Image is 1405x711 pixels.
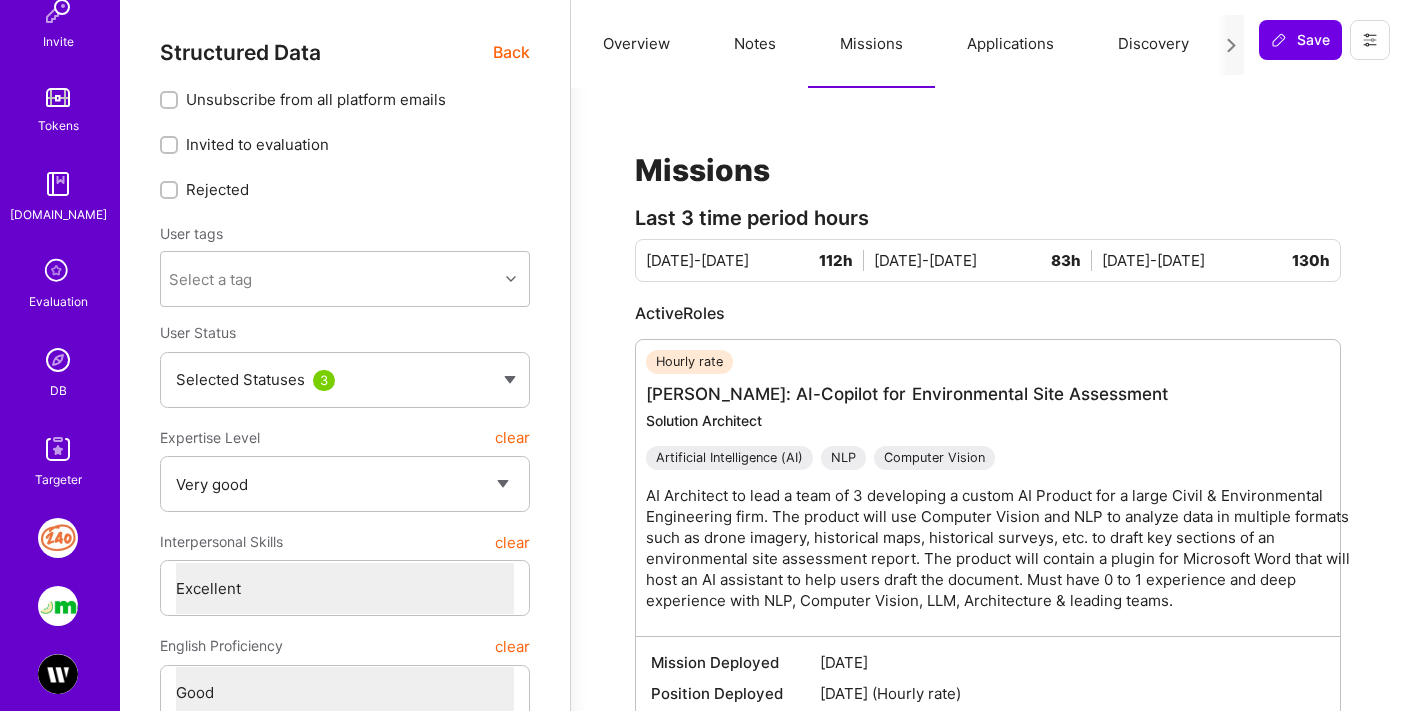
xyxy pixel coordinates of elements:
[1271,30,1330,50] span: Save
[160,224,223,243] label: User tags
[46,88,70,107] img: tokens
[635,302,1341,324] div: Active Roles
[646,485,1350,611] p: AI Architect to lead a team of 3 developing a custom AI Product for a large Civil & Environmental...
[495,420,530,456] button: clear
[495,524,530,560] button: clear
[10,204,107,225] div: [DOMAIN_NAME]
[651,683,820,704] span: Position Deployed
[874,446,995,470] div: Computer Vision
[651,652,820,673] span: Mission Deployed
[160,628,283,664] span: English Proficiency
[38,518,78,558] img: 240Tutoring - Jobs network for teachers
[646,384,1168,404] a: [PERSON_NAME]: AI-Copilot for Environmental Site Assessment
[506,274,516,284] i: icon Chevron
[186,179,249,200] span: Rejected
[50,380,67,401] div: DB
[819,250,864,271] span: 112h
[38,654,78,694] img: WriterAI: Enterprise GenAI tools for Written Content
[33,586,83,626] a: Melon: Building a web application from scratch
[495,628,530,664] button: clear
[38,115,79,136] div: Tokens
[313,370,335,391] div: 3
[646,250,874,271] div: [DATE]-[DATE]
[646,350,733,374] div: Hourly rate
[176,370,305,389] span: Selected Statuses
[38,340,78,380] img: Admin Search
[874,250,1102,271] div: [DATE]-[DATE]
[160,524,283,560] span: Interpersonal Skills
[39,253,77,291] i: icon SelectionTeam
[1051,250,1092,271] span: 83h
[821,446,866,470] div: NLP
[186,89,446,110] span: Unsubscribe from all platform emails
[504,376,516,384] img: caret
[1292,250,1330,271] span: 130h
[635,208,1341,229] div: Last 3 time period hours
[43,31,74,52] div: Invite
[38,164,78,204] img: guide book
[160,324,236,341] span: User Status
[820,683,1326,704] span: [DATE] (Hourly rate)
[160,420,260,456] span: Expertise Level
[1224,38,1239,53] i: icon Next
[646,411,1350,430] div: Solution Architect
[38,429,78,469] img: Skill Targeter
[820,652,1326,673] span: [DATE]
[1102,250,1330,271] div: [DATE]-[DATE]
[35,469,82,490] div: Targeter
[160,40,321,65] span: Structured Data
[33,518,83,558] a: 240Tutoring - Jobs network for teachers
[493,40,530,65] span: Back
[38,586,78,626] img: Melon: Building a web application from scratch
[29,291,88,312] div: Evaluation
[169,269,252,290] div: Select a tag
[646,446,813,470] div: Artificial Intelligence (AI)
[635,152,1341,188] h1: Missions
[186,134,329,155] span: Invited to evaluation
[1259,20,1342,60] button: Save
[33,654,83,694] a: WriterAI: Enterprise GenAI tools for Written Content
